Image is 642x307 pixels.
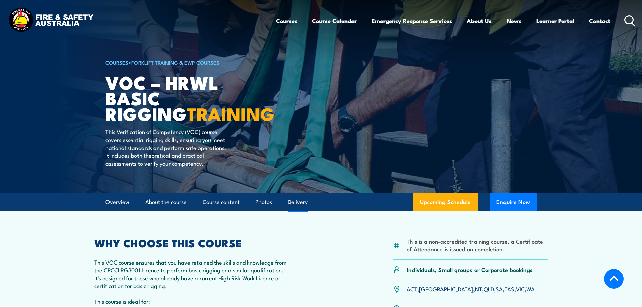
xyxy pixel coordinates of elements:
h6: > [105,58,272,66]
a: About Us [467,12,492,30]
a: Courses [276,12,297,30]
a: QLD [484,285,494,293]
a: ACT [407,285,417,293]
p: This VOC course ensures that you have retained the skills and knowledge from the CPCCLRG3001 Lice... [94,258,291,290]
a: Overview [105,193,129,211]
li: This is a non-accredited training course, a Certificate of Attendance is issued on completion. [407,237,548,253]
p: , , , , , , , [407,285,535,293]
a: NT [475,285,482,293]
a: WA [526,285,535,293]
p: Individuals, Small groups or Corporate bookings [407,266,533,273]
a: Forklift Training & EWP Courses [131,59,219,66]
h2: WHY CHOOSE THIS COURSE [94,238,291,247]
h1: VOC – HRWL Basic Rigging [105,74,272,121]
a: Photos [255,193,272,211]
a: Contact [589,12,610,30]
a: COURSES [105,59,128,66]
a: Course content [203,193,240,211]
a: Course Calendar [312,12,357,30]
a: [GEOGRAPHIC_DATA] [419,285,473,293]
a: VIC [516,285,525,293]
a: Emergency Response Services [372,12,452,30]
p: This course is ideal for: [94,297,291,305]
p: This Verification of Competency (VOC) course covers essential rigging skills, ensuring you meet n... [105,128,228,167]
strong: TRAINING [187,99,274,127]
a: News [507,12,521,30]
a: About the course [145,193,187,211]
a: Delivery [288,193,308,211]
button: Enquire Now [490,193,537,211]
a: Upcoming Schedule [413,193,478,211]
a: Learner Portal [536,12,574,30]
a: TAS [505,285,514,293]
a: SA [496,285,503,293]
